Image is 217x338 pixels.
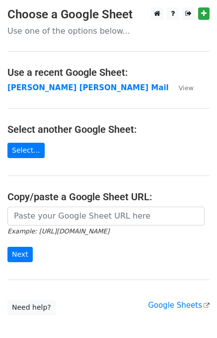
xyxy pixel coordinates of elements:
[7,7,210,22] h3: Choose a Google Sheet
[7,83,169,92] a: [PERSON_NAME] [PERSON_NAME] Mail
[179,84,194,92] small: View
[7,143,45,158] a: Select...
[7,66,210,78] h4: Use a recent Google Sheet:
[7,300,56,315] a: Need help?
[7,227,109,235] small: Example: [URL][DOMAIN_NAME]
[7,123,210,135] h4: Select another Google Sheet:
[7,191,210,203] h4: Copy/paste a Google Sheet URL:
[7,247,33,262] input: Next
[7,207,205,225] input: Paste your Google Sheet URL here
[7,26,210,36] p: Use one of the options below...
[169,83,194,92] a: View
[148,301,210,310] a: Google Sheets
